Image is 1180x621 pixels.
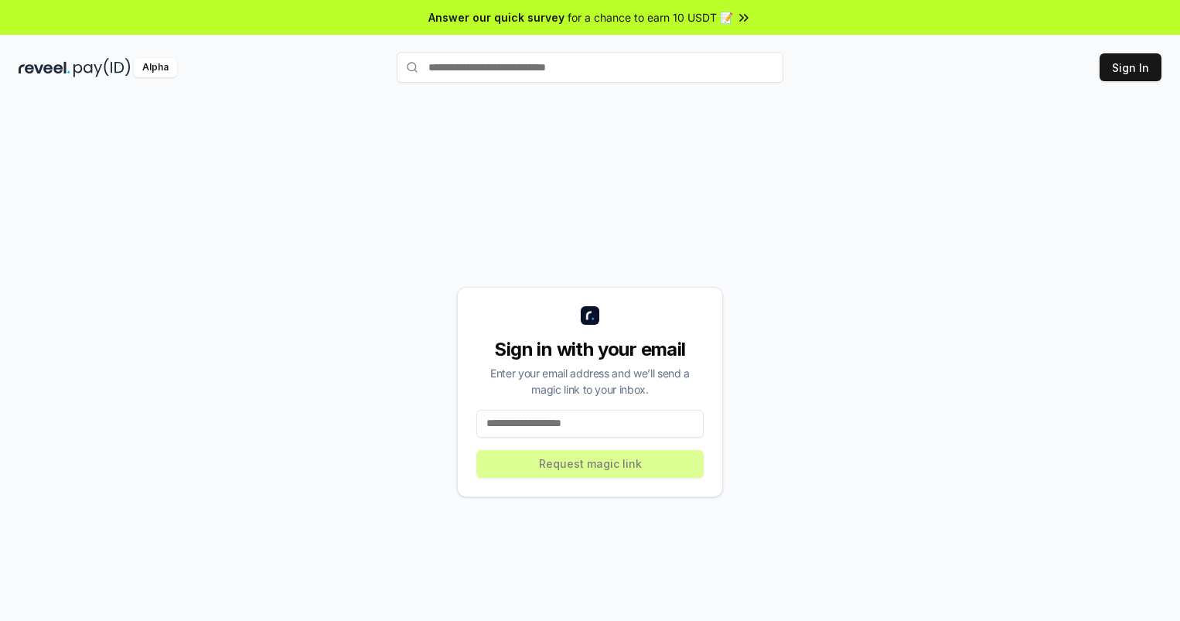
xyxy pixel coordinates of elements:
img: logo_small [581,306,599,325]
span: for a chance to earn 10 USDT 📝 [568,9,733,26]
div: Alpha [134,58,177,77]
span: Answer our quick survey [428,9,564,26]
img: pay_id [73,58,131,77]
button: Sign In [1100,53,1161,81]
div: Sign in with your email [476,337,704,362]
div: Enter your email address and we’ll send a magic link to your inbox. [476,365,704,398]
img: reveel_dark [19,58,70,77]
